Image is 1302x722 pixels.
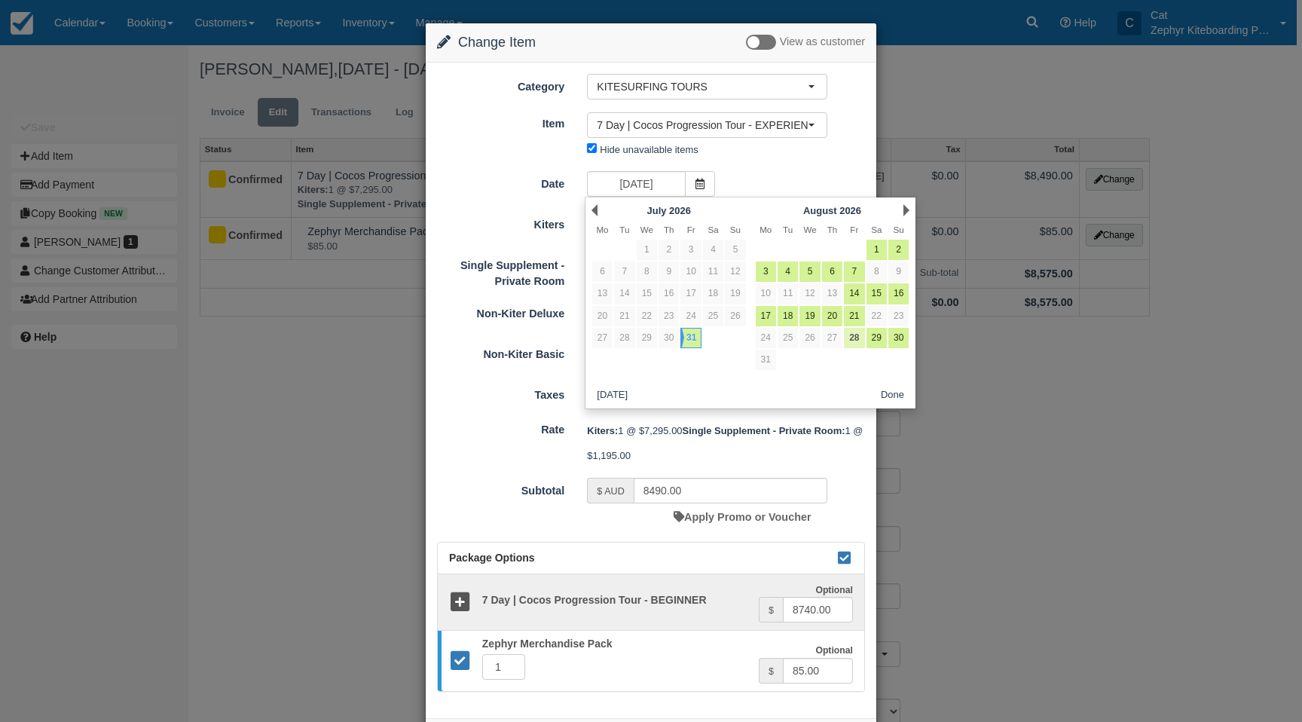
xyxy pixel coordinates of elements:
[888,328,909,348] a: 30
[592,262,613,282] a: 6
[637,240,657,260] a: 1
[687,225,695,234] span: Friday
[614,262,634,282] a: 7
[756,306,776,326] a: 17
[822,328,842,348] a: 27
[680,306,701,326] a: 24
[703,306,723,326] a: 25
[803,205,837,216] span: August
[725,240,745,260] a: 5
[659,262,679,282] a: 9
[799,283,820,304] a: 12
[844,283,864,304] a: 14
[875,386,910,405] button: Done
[619,225,629,234] span: Tuesday
[799,262,820,282] a: 5
[778,306,798,326] a: 18
[449,552,535,564] span: Package Options
[799,306,820,326] a: 19
[725,306,745,326] a: 26
[680,240,701,260] a: 3
[888,306,909,326] a: 23
[438,574,864,632] a: 7 Day | Cocos Progression Tour - BEGINNER Optional $
[822,283,842,304] a: 13
[426,417,576,438] label: Rate
[614,283,634,304] a: 14
[844,328,864,348] a: 28
[426,212,576,233] label: Kiters
[903,204,909,216] a: Next
[803,225,816,234] span: Wednesday
[815,645,853,656] strong: Optional
[426,341,576,363] label: Non-Kiter Basic
[587,112,827,138] button: 7 Day | Cocos Progression Tour - EXPERIENCED (12)
[680,328,701,348] a: 31
[659,283,679,304] a: 16
[815,585,853,595] strong: Optional
[591,386,634,405] button: [DATE]
[756,262,776,282] a: 3
[659,306,679,326] a: 23
[659,240,679,260] a: 2
[756,283,776,304] a: 10
[703,262,723,282] a: 11
[426,252,576,289] label: Single Supplement - Private Room
[597,486,624,497] small: $ AUD
[426,301,576,322] label: Non-Kiter Deluxe
[822,262,842,282] a: 6
[471,638,759,650] h5: Zephyr Merchandise Pack
[426,111,576,132] label: Item
[614,328,634,348] a: 28
[592,306,613,326] a: 20
[822,306,842,326] a: 20
[597,79,808,94] span: KITESURFING TOURS
[683,425,845,436] strong: Single Supplement - Private Room
[680,283,701,304] a: 17
[597,118,808,133] span: 7 Day | Cocos Progression Tour - EXPERIENCED (12)
[894,225,904,234] span: Sunday
[756,350,776,370] a: 31
[888,283,909,304] a: 16
[827,225,838,234] span: Thursday
[471,595,759,606] h5: 7 Day | Cocos Progression Tour - BEGINNER
[725,283,745,304] a: 19
[799,328,820,348] a: 26
[778,283,798,304] a: 11
[888,240,909,260] a: 2
[592,283,613,304] a: 13
[659,328,679,348] a: 30
[866,283,887,304] a: 15
[637,262,657,282] a: 8
[600,144,698,155] label: Hide unavailable items
[576,418,876,468] div: 1 @ $7,295.00 1 @ $1,195.00
[647,205,667,216] span: July
[426,478,576,499] label: Subtotal
[680,262,701,282] a: 10
[637,328,657,348] a: 29
[871,225,882,234] span: Saturday
[778,328,798,348] a: 25
[730,225,741,234] span: Sunday
[438,630,864,690] a: Optional $
[769,605,774,616] small: $
[888,262,909,282] a: 9
[596,225,608,234] span: Monday
[866,240,887,260] a: 1
[614,306,634,326] a: 21
[708,225,718,234] span: Saturday
[844,262,864,282] a: 7
[783,225,793,234] span: Tuesday
[640,225,653,234] span: Wednesday
[587,425,618,436] strong: Kiters
[591,204,598,216] a: Prev
[780,36,865,48] span: View as customer
[866,306,887,326] a: 22
[759,225,772,234] span: Monday
[674,511,811,523] a: Apply Promo or Voucher
[756,328,776,348] a: 24
[769,666,774,677] small: $
[866,262,887,282] a: 8
[669,205,691,216] span: 2026
[592,328,613,348] a: 27
[426,74,576,95] label: Category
